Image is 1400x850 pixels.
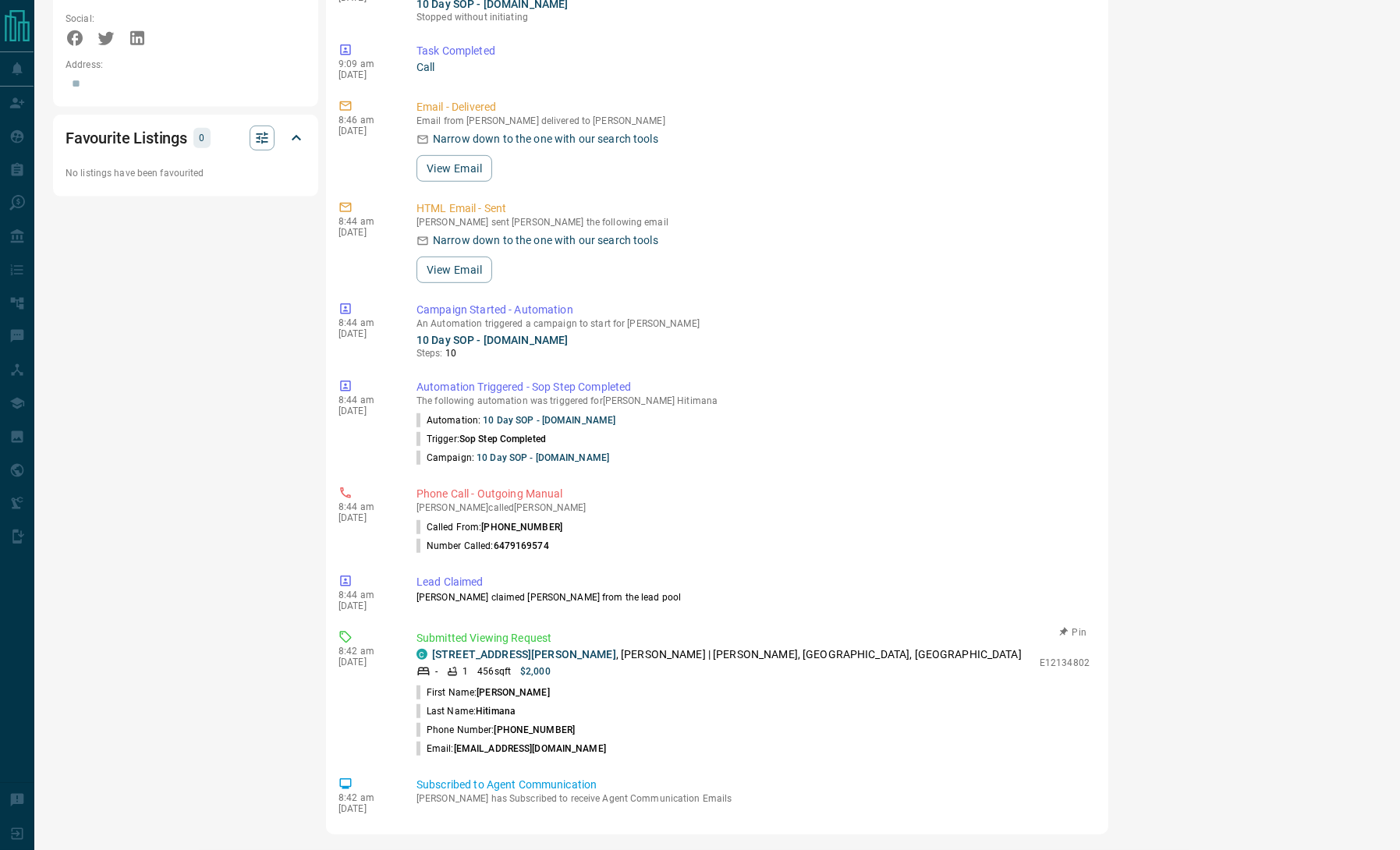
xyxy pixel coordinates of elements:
[416,334,568,346] a: 10 Day SOP - [DOMAIN_NAME]
[445,348,456,359] span: 10
[433,232,658,249] p: Narrow down to the one with our search tools
[435,664,438,678] p: -
[432,648,616,661] a: [STREET_ADDRESS][PERSON_NAME]
[416,413,615,427] p: Automation:
[483,415,615,426] a: 10 Day SOP - [DOMAIN_NAME]
[338,126,393,136] p: [DATE]
[416,574,1090,590] p: Lead Claimed
[338,69,393,80] p: [DATE]
[198,129,206,147] p: 0
[520,664,551,678] p: $2,000
[416,590,1090,604] p: [PERSON_NAME] claimed [PERSON_NAME] from the lead pool
[416,217,1090,228] p: [PERSON_NAME] sent [PERSON_NAME] the following email
[416,539,549,553] p: Number Called:
[463,664,468,678] p: 1
[416,59,1090,76] p: Call
[338,328,393,339] p: [DATE]
[416,302,1090,318] p: Campaign Started - Automation
[338,115,393,126] p: 8:46 am
[66,119,306,157] div: Favourite Listings0
[416,200,1090,217] p: HTML Email - Sent
[432,646,1022,663] p: , [PERSON_NAME] | [PERSON_NAME], [GEOGRAPHIC_DATA], [GEOGRAPHIC_DATA]
[416,742,606,756] p: Email:
[66,58,306,72] p: Address:
[416,346,1090,360] p: Steps:
[338,590,393,600] p: 8:44 am
[476,706,516,717] span: Hitimana
[416,723,575,737] p: Phone Number:
[477,452,609,463] a: 10 Day SOP - [DOMAIN_NAME]
[338,600,393,611] p: [DATE]
[416,649,427,660] div: condos.ca
[338,501,393,512] p: 8:44 am
[416,432,546,446] p: Trigger:
[477,687,549,698] span: [PERSON_NAME]
[338,646,393,657] p: 8:42 am
[416,379,1090,395] p: Automation Triggered - Sop Step Completed
[338,317,393,328] p: 8:44 am
[416,777,1090,793] p: Subscribed to Agent Communication
[416,630,1090,646] p: Submitted Viewing Request
[338,512,393,523] p: [DATE]
[454,743,606,754] span: [EMAIL_ADDRESS][DOMAIN_NAME]
[338,227,393,238] p: [DATE]
[433,131,658,147] p: Narrow down to the one with our search tools
[494,540,549,551] span: 6479169574
[416,155,492,182] button: View Email
[416,685,550,699] p: First Name:
[338,406,393,416] p: [DATE]
[416,257,492,283] button: View Email
[477,664,511,678] p: 456 sqft
[416,99,1090,115] p: Email - Delivered
[416,502,1090,513] p: [PERSON_NAME] called [PERSON_NAME]
[416,451,609,465] p: Campaign:
[416,43,1090,59] p: Task Completed
[1051,625,1096,639] button: Pin
[338,803,393,814] p: [DATE]
[416,318,1090,329] p: An Automation triggered a campaign to start for [PERSON_NAME]
[416,486,1090,502] p: Phone Call - Outgoing Manual
[1040,656,1090,670] p: E12134802
[416,520,562,534] p: Called From:
[338,58,393,69] p: 9:09 am
[416,704,516,718] p: Last Name:
[338,216,393,227] p: 8:44 am
[338,395,393,406] p: 8:44 am
[494,724,575,735] span: [PHONE_NUMBER]
[416,115,1090,126] p: Email from [PERSON_NAME] delivered to [PERSON_NAME]
[416,395,1090,406] p: The following automation was triggered for [PERSON_NAME] Hitimana
[416,10,1090,24] p: Stopped without initiating
[338,792,393,803] p: 8:42 am
[338,657,393,668] p: [DATE]
[66,126,187,151] h2: Favourite Listings
[416,793,1090,804] p: [PERSON_NAME] has Subscribed to receive Agent Communication Emails
[459,434,546,444] span: Sop Step Completed
[481,522,562,533] span: [PHONE_NUMBER]
[66,12,182,26] p: Social:
[66,166,306,180] p: No listings have been favourited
